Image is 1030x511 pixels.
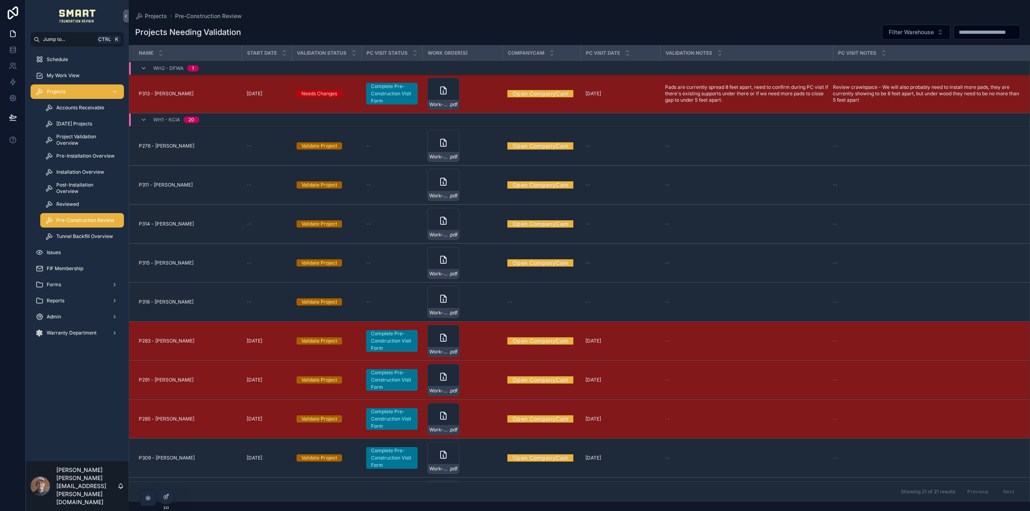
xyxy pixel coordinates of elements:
[139,143,194,149] span: P276 - [PERSON_NAME]
[366,143,371,149] span: --
[247,260,251,266] span: --
[665,182,670,188] span: --
[371,369,413,391] div: Complete Pre-Construction Visit Form
[833,455,1020,461] a: --
[56,217,114,224] span: Pre-Construction Review
[507,374,573,386] a: Open CompanyCam
[507,140,573,152] a: Open CompanyCam
[139,182,193,188] span: P311 - [PERSON_NAME]
[366,221,418,227] a: --
[882,25,950,40] button: Select Button
[139,416,237,422] a: P285 - [PERSON_NAME]
[429,349,449,355] span: Work-Order---9-4-25-Repair-Plan
[833,416,1020,422] a: --
[833,377,1020,383] a: --
[40,133,124,147] a: Project Validation Overview
[297,298,356,306] a: Validate Project
[297,142,356,150] a: Validate Project
[31,326,124,340] a: Warranty Department
[31,293,124,308] a: Reports
[139,338,194,344] span: P283 - [PERSON_NAME]
[665,299,670,305] span: --
[507,179,573,191] a: Open CompanyCam
[366,83,418,105] a: Complete Pre-Construction Visit Form
[40,101,124,115] a: Accounts Receivable
[139,299,237,305] a: P318 - [PERSON_NAME]
[47,298,64,304] span: Reports
[427,442,498,474] a: Work-Order---Option-3.pdf
[56,133,116,146] span: Project Validation Overview
[247,143,251,149] span: --
[585,143,590,149] span: --
[297,259,356,267] a: Validate Project
[301,454,337,462] div: Validate Project
[585,299,590,305] span: --
[247,338,262,344] span: [DATE]
[47,72,80,79] span: My Work View
[585,377,655,383] a: [DATE]
[507,454,576,462] a: Open CompanyCam
[665,338,828,344] a: --
[366,182,371,188] span: --
[585,338,655,344] a: [DATE]
[371,83,413,105] div: Complete Pre-Construction Visit Form
[301,259,337,267] div: Validate Project
[427,208,498,240] a: Work-Order---10-1-25-Repair-Plan.pdf
[901,488,955,495] span: Showing 21 of 21 results
[507,220,576,228] a: Open CompanyCam
[297,50,346,56] span: Validation Status
[427,130,498,162] a: Work-Order---9-15-25-Repair-Plan.pdf
[665,84,828,103] a: Pads are currently spread 8 feet apart, need to confirm during PC visit if there's existing suppo...
[585,143,655,149] a: --
[833,84,1020,103] a: Review crawlspace - We will also probably need to install more pads, they are currently showing t...
[507,259,576,267] a: Open CompanyCam
[31,261,124,276] a: FIF Membership
[297,376,356,384] a: Validate Project
[139,143,237,149] a: P276 - [PERSON_NAME]
[40,117,124,131] a: [DATE] Projects
[139,338,237,344] a: P283 - [PERSON_NAME]
[366,447,418,469] a: Complete Pre-Construction Visit Form
[833,377,838,383] span: --
[56,169,104,175] span: Installation Overview
[427,325,498,357] a: Work-Order---9-4-25-Repair-Plan.pdf
[585,260,655,266] a: --
[427,169,498,201] a: Work-Order---Cadillac.pdf
[139,416,194,422] span: P285 - [PERSON_NAME]
[585,416,655,422] a: [DATE]
[153,117,180,123] span: WH1 - KCIA
[665,221,828,227] a: --
[585,221,655,227] a: --
[247,221,251,227] span: --
[833,416,838,422] span: --
[507,415,576,423] a: Open CompanyCam
[833,338,838,344] span: --
[31,245,124,260] a: Issues
[47,330,97,336] span: Warranty Department
[507,87,573,100] a: Open CompanyCam
[139,90,237,97] a: P313 - [PERSON_NAME]
[26,47,129,351] div: scrollable content
[449,310,457,316] span: .pdf
[366,299,371,305] span: --
[585,416,601,422] span: [DATE]
[56,121,92,127] span: [DATE] Projects
[366,260,418,266] a: --
[427,403,498,435] a: Work-Order---9-18-25-Interior-Waterproofing-with-Sump-Pump.pdf
[135,12,167,20] a: Projects
[665,455,670,461] span: --
[429,101,449,108] span: Work-Order---[PERSON_NAME]-foundation-repair
[139,182,237,188] a: P311 - [PERSON_NAME]
[31,84,124,99] a: Projects
[31,277,124,292] a: Forms
[40,181,124,195] a: Post-Installation Overview
[247,416,287,422] a: [DATE]
[429,154,449,160] span: Work-Order---9-15-25-Repair-Plan
[507,337,576,345] a: Open CompanyCam
[585,90,655,97] a: [DATE]
[833,221,838,227] span: --
[97,35,112,43] span: Ctrl
[139,221,237,227] a: P314 - [PERSON_NAME]
[833,143,1020,149] a: --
